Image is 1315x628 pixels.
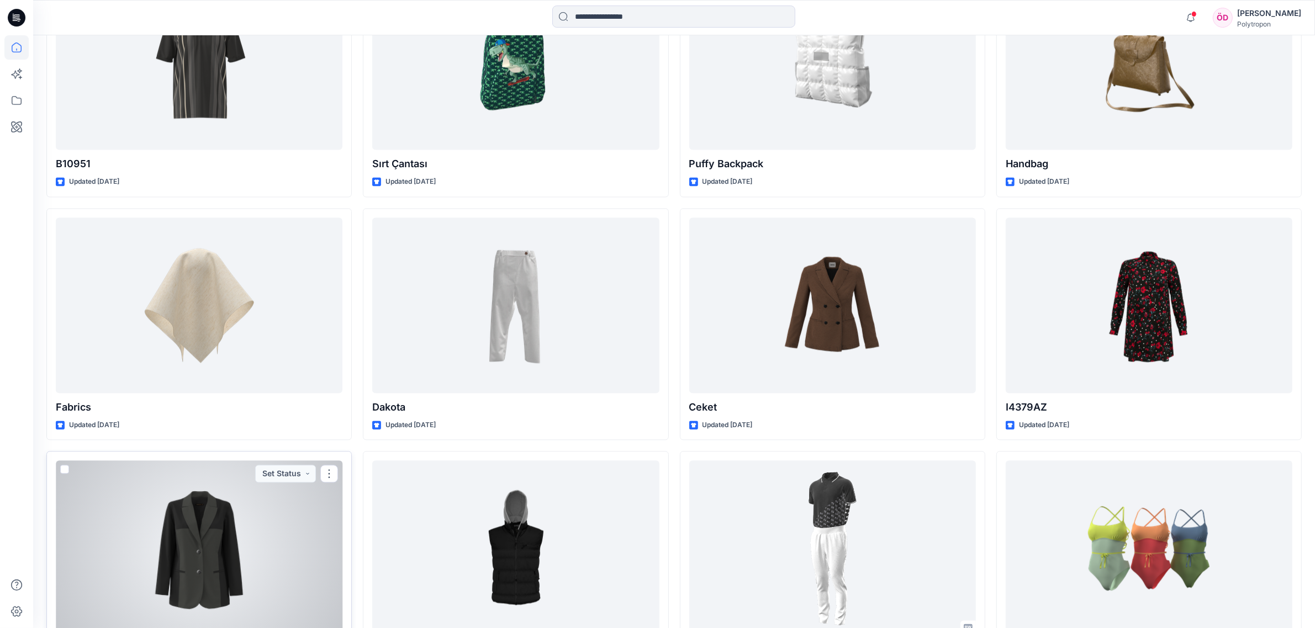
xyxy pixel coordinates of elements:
p: B10951 [56,156,342,172]
p: Updated [DATE] [703,419,753,431]
div: [PERSON_NAME] [1237,7,1301,20]
a: I4379AZ [1006,217,1292,393]
p: Updated [DATE] [703,176,753,188]
div: ÖD [1213,8,1233,28]
a: Dakota [372,217,659,393]
p: Fabrics [56,400,342,415]
a: Fabrics [56,217,342,393]
p: Updated [DATE] [69,176,119,188]
p: Updated [DATE] [69,419,119,431]
div: Polytropon [1237,20,1301,28]
p: Updated [DATE] [1019,419,1069,431]
a: Ceket [689,217,976,393]
p: Ceket [689,400,976,415]
p: Updated [DATE] [385,176,436,188]
p: Sırt Çantası [372,156,659,172]
p: Handbag [1006,156,1292,172]
p: Updated [DATE] [1019,176,1069,188]
p: Puffy Backpack [689,156,976,172]
p: I4379AZ [1006,400,1292,415]
p: Dakota [372,400,659,415]
p: Updated [DATE] [385,419,436,431]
